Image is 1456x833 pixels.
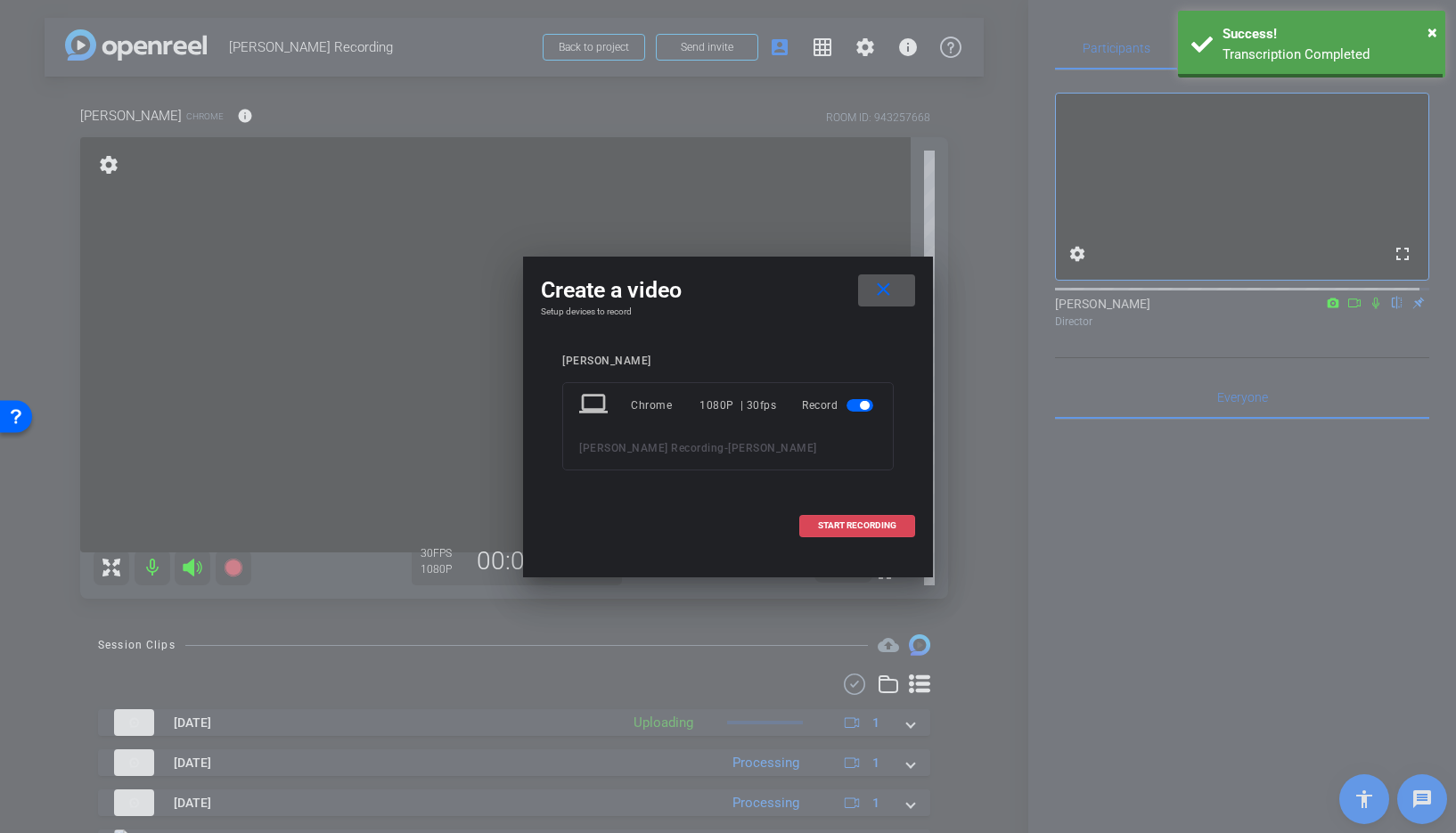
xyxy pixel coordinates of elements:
[1427,19,1437,45] button: Close
[1427,21,1437,43] span: ×
[818,521,896,530] span: START RECORDING
[872,279,895,301] mat-icon: close
[541,306,915,317] h4: Setup devices to record
[579,389,611,421] mat-icon: laptop
[699,389,776,421] div: 1080P | 30fps
[579,442,724,454] span: [PERSON_NAME] Recording
[1223,24,1432,45] div: Success!
[1223,45,1432,65] div: Transcription Completed
[562,355,894,368] div: [PERSON_NAME]
[631,389,699,421] div: Chrome
[541,274,915,306] div: Create a video
[802,389,877,421] div: Record
[728,442,817,454] span: [PERSON_NAME]
[724,442,729,454] span: -
[799,515,915,537] button: START RECORDING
